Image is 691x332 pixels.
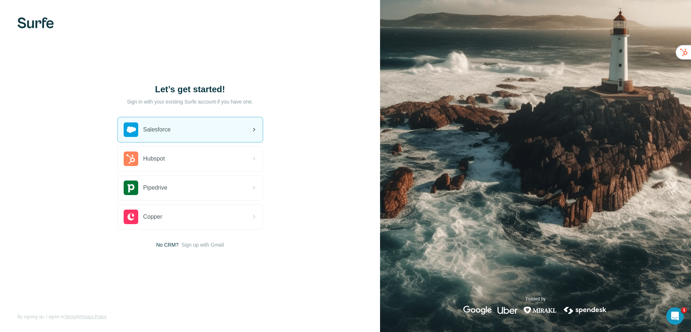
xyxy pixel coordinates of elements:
[79,314,107,319] a: Privacy Policy
[124,151,138,166] img: hubspot's logo
[181,241,224,248] button: Sign up with Gmail
[156,241,178,248] span: No CRM?
[143,212,162,221] span: Copper
[525,296,546,302] p: Trusted by
[127,98,253,105] p: Sign in with your existing Surfe account if you have one.
[666,307,684,325] iframe: Intercom live chat
[563,306,608,315] img: spendesk's logo
[64,314,76,319] a: Terms
[124,122,138,137] img: salesforce's logo
[523,306,557,315] img: mirakl's logo
[124,210,138,224] img: copper's logo
[463,306,492,315] img: google's logo
[498,306,518,315] img: uber's logo
[17,313,107,320] span: By signing up, I agree to &
[17,17,54,28] img: Surfe's logo
[681,307,687,313] span: 1
[124,181,138,195] img: pipedrive's logo
[143,125,171,134] span: Salesforce
[143,154,165,163] span: Hubspot
[117,84,263,95] h1: Let’s get started!
[143,183,168,192] span: Pipedrive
